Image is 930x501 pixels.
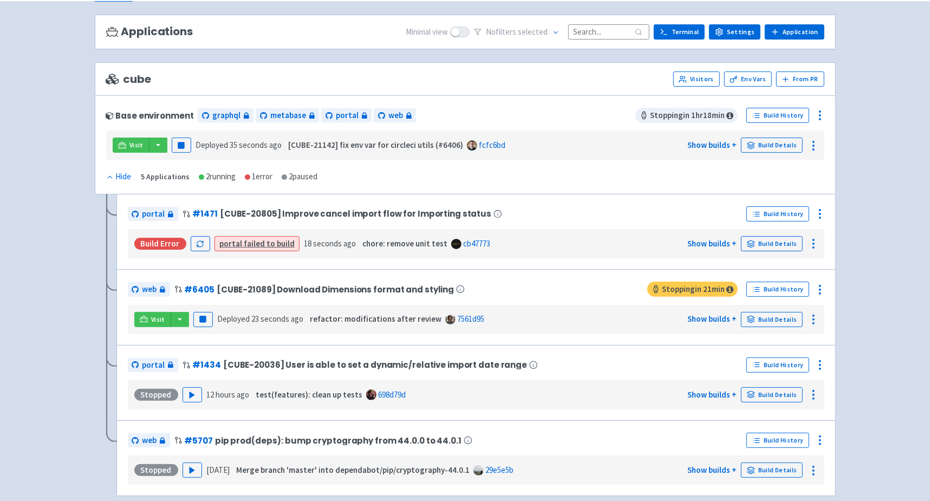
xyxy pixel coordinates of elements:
a: Build Details [741,236,803,251]
strong: portal [219,238,242,249]
div: Stopped [134,464,178,476]
a: Build Details [741,312,803,327]
strong: test(features): clean up tests [256,389,362,400]
div: Hide [106,171,132,183]
span: No filter s [486,26,548,38]
span: Visit [151,315,165,324]
button: Hide [106,171,133,183]
a: Build History [746,206,809,222]
a: web [128,282,170,297]
div: Stopped [134,389,178,401]
span: pip prod(deps): bump cryptography from 44.0.0 to 44.0.1 [215,436,461,445]
time: 23 seconds ago [251,314,303,324]
div: 1 error [245,171,273,183]
div: 2 running [199,171,236,183]
a: Application [765,24,824,40]
h3: Applications [106,25,193,38]
span: selected [518,27,548,37]
a: 7561d95 [457,314,484,324]
time: 18 seconds ago [304,238,356,249]
a: portal [128,358,178,373]
time: 12 hours ago [206,389,249,400]
span: metabase [270,109,306,122]
button: Play [183,387,202,402]
span: Stopping in 21 min [647,282,738,297]
a: Build History [746,433,809,448]
span: Stopping in 1 hr 18 min [635,108,738,123]
span: web [142,434,157,447]
span: [CUBE-20036] User is able to set a dynamic/relative import date range [223,360,527,369]
span: graphql [212,109,240,122]
div: Build Error [134,238,186,250]
a: #1434 [193,359,221,370]
span: Deployed [217,314,303,324]
a: Show builds + [687,389,737,400]
button: From PR [776,71,824,87]
a: portal [321,108,372,123]
div: 2 paused [282,171,318,183]
span: web [388,109,403,122]
a: portal failed to build [219,238,295,249]
strong: refactor: modifications after review [310,314,441,324]
a: Show builds + [687,238,737,249]
button: Play [183,463,202,478]
a: 29e5e5b [485,465,513,475]
a: Build Details [741,138,803,153]
a: Settings [709,24,760,40]
span: portal [142,359,165,372]
span: portal [336,109,359,122]
strong: [CUBE-21142] fix env var for circleci utils (#6406) [288,140,463,150]
a: Show builds + [687,314,737,324]
strong: Merge branch 'master' into dependabot/pip/cryptography-44.0.1 [236,465,470,475]
a: Visit [134,312,171,327]
a: Build History [746,357,809,373]
a: Terminal [654,24,705,40]
a: Build Details [741,463,803,478]
strong: chore: remove unit test [362,238,447,249]
a: fcfc6bd [479,140,505,150]
a: Env Vars [724,71,772,87]
a: web [374,108,416,123]
a: cb47773 [463,238,490,249]
button: Pause [172,138,191,153]
span: Deployed [196,140,282,150]
div: 5 Applications [141,171,190,183]
span: cube [106,73,151,86]
a: metabase [256,108,319,123]
span: [CUBE-21089] Download Dimensions format and styling [217,285,454,294]
a: graphql [198,108,253,123]
a: Build History [746,108,809,123]
span: web [142,283,157,296]
a: #1471 [193,208,218,219]
a: #5707 [185,435,213,446]
button: Pause [193,312,213,327]
span: [CUBE-20805] Improve cancel import flow for Importing status [220,209,491,218]
span: Visit [129,141,144,149]
time: [DATE] [206,465,230,475]
a: Visit [113,138,149,153]
a: Show builds + [687,465,737,475]
time: 35 seconds ago [230,140,282,150]
a: #6405 [185,284,214,295]
a: 698d79d [378,389,406,400]
a: portal [128,207,178,222]
input: Search... [568,24,649,39]
div: Base environment [106,111,194,120]
a: Visitors [673,71,720,87]
span: Minimal view [406,26,448,38]
span: portal [142,208,165,220]
a: web [128,433,170,448]
a: Show builds + [687,140,737,150]
a: Build History [746,282,809,297]
a: Build Details [741,387,803,402]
